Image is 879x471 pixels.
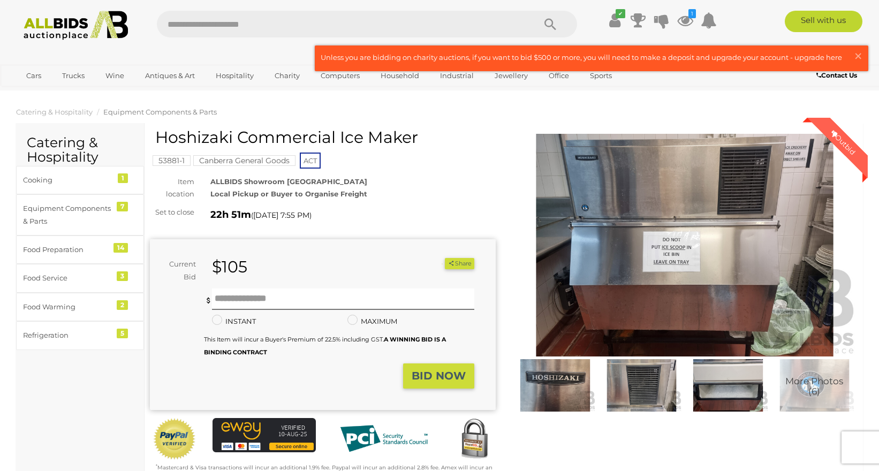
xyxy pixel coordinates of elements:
[210,189,367,198] strong: Local Pickup or Buyer to Organise Freight
[18,11,134,40] img: Allbids.com.au
[488,67,535,85] a: Jewellery
[204,336,446,355] b: A WINNING BID IS A BINDING CONTRACT
[23,202,111,227] div: Equipment Components & Parts
[816,71,857,79] b: Contact Us
[193,156,295,165] a: Canberra General Goods
[688,9,696,18] i: 1
[142,206,202,218] div: Set to close
[853,45,863,66] span: ×
[153,155,191,166] mark: 53881-1
[27,135,133,165] h2: Catering & Hospitality
[816,70,860,81] a: Contact Us
[607,11,623,30] a: ✔
[601,359,683,412] img: Hoshizaki Commercial Ice Maker
[453,418,496,461] img: Secured by Rapid SSL
[347,315,397,328] label: MAXIMUM
[193,155,295,166] mark: Canberra General Goods
[210,209,251,221] strong: 22h 51m
[153,418,196,460] img: Official PayPal Seal
[103,108,217,116] a: Equipment Components & Parts
[23,301,111,313] div: Food Warming
[774,359,855,412] img: Hoshizaki Commercial Ice Maker
[253,210,309,220] span: [DATE] 7:55 PM
[210,177,367,186] strong: ALLBIDS Showroom [GEOGRAPHIC_DATA]
[55,67,92,85] a: Trucks
[332,418,436,459] img: PCI DSS compliant
[117,271,128,281] div: 3
[98,67,131,85] a: Wine
[153,156,191,165] a: 53881-1
[16,166,144,194] a: Cooking 1
[16,321,144,350] a: Refrigeration 5
[23,174,111,186] div: Cooking
[433,67,481,85] a: Industrial
[785,376,843,396] span: More Photos (6)
[445,258,474,269] button: Share
[117,300,128,310] div: 2
[142,176,202,201] div: Item location
[204,336,446,355] small: This Item will incur a Buyer's Premium of 22.5% including GST.
[616,9,625,18] i: ✔
[542,67,576,85] a: Office
[138,67,202,85] a: Antiques & Art
[687,359,769,412] img: Hoshizaki Commercial Ice Maker
[16,194,144,236] a: Equipment Components & Parts 7
[403,363,474,389] button: BID NOW
[677,11,693,30] a: 1
[785,11,862,32] a: Sell with us
[300,153,321,169] span: ACT
[117,329,128,338] div: 5
[374,67,426,85] a: Household
[512,134,858,356] img: Hoshizaki Commercial Ice Maker
[433,259,443,269] li: Unwatch this item
[16,264,144,292] a: Food Service 3
[23,329,111,341] div: Refrigeration
[19,67,48,85] a: Cars
[113,243,128,253] div: 14
[251,211,312,219] span: ( )
[412,369,466,382] strong: BID NOW
[314,67,367,85] a: Computers
[819,118,868,167] div: Outbid
[212,315,256,328] label: INSTANT
[16,236,144,264] a: Food Preparation 14
[212,257,247,277] strong: $105
[155,128,493,146] h1: Hoshizaki Commercial Ice Maker
[150,258,204,283] div: Current Bid
[23,272,111,284] div: Food Service
[16,293,144,321] a: Food Warming 2
[213,418,316,453] img: eWAY Payment Gateway
[117,202,128,211] div: 7
[583,67,619,85] a: Sports
[16,108,93,116] a: Catering & Hospitality
[514,359,596,412] img: Hoshizaki Commercial Ice Maker
[19,85,109,102] a: [GEOGRAPHIC_DATA]
[268,67,307,85] a: Charity
[524,11,577,37] button: Search
[209,67,261,85] a: Hospitality
[774,359,855,412] a: More Photos(6)
[118,173,128,183] div: 1
[23,244,111,256] div: Food Preparation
